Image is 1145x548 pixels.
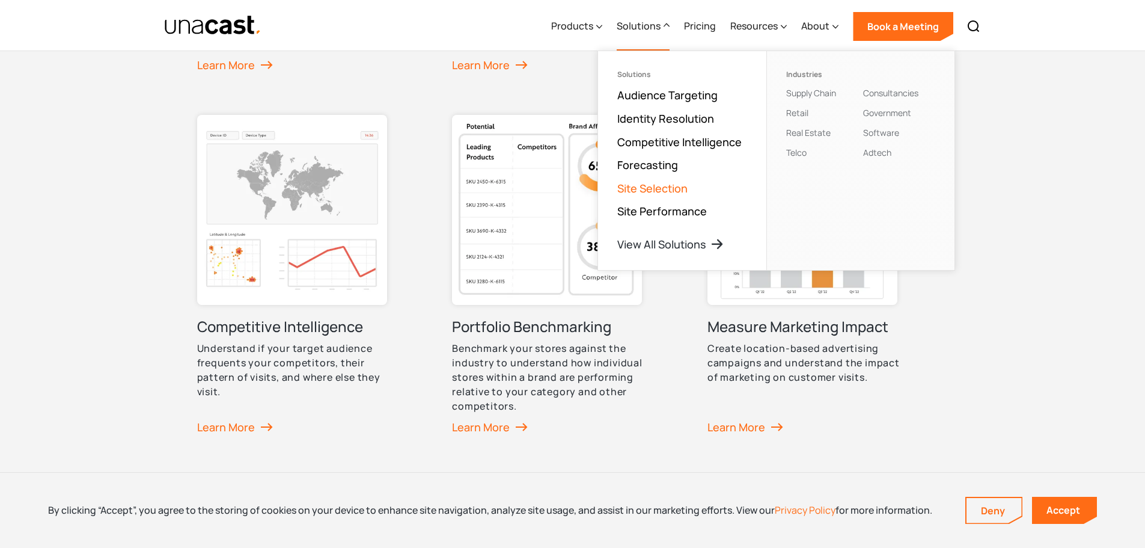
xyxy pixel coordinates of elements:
[730,2,787,51] div: Resources
[786,127,831,138] a: Real Estate
[452,115,642,305] img: illustration with Potential and Brand Affinity graphs
[786,87,836,99] a: Supply Chain
[452,317,611,336] h3: Portfolio Benchmarking
[617,204,707,218] a: Site Performance
[551,2,602,51] div: Products
[684,2,716,51] a: Pricing
[617,135,742,149] a: Competitive Intelligence
[707,317,888,336] h3: Measure Marketing Impact
[617,70,747,79] div: Solutions
[707,341,906,384] p: Create location-based advertising campaigns and understand the impact of marketing on customer vi...
[597,51,955,271] nav: Solutions
[730,19,778,33] div: Resources
[197,115,387,305] img: Competitive Intelligence illustration
[197,341,395,399] p: Understand if your target audience frequents your competitors, their pattern of visits, and where...
[801,2,838,51] div: About
[617,88,718,102] a: Audience Targeting
[617,158,678,172] a: Forecasting
[197,418,273,436] div: Learn More
[1032,497,1097,524] a: Accept
[164,15,262,36] a: home
[197,56,273,74] div: Learn More
[617,181,688,195] a: Site Selection
[786,107,808,119] a: Retail
[551,19,593,33] div: Products
[863,87,918,99] a: Consultancies
[164,15,262,36] img: Unacast text logo
[452,115,650,455] a: illustration with Potential and Brand Affinity graphsPortfolio BenchmarkingBenchmark your stores ...
[197,317,363,336] h3: Competitive Intelligence
[863,127,899,138] a: Software
[617,237,724,251] a: View All Solutions
[707,115,906,455] a: illustration with Capture Rate and Return Rate graphsMeasure Marketing ImpactCreate location-base...
[452,56,528,74] div: Learn More
[775,503,835,517] a: Privacy Policy
[786,70,858,79] div: Industries
[617,2,670,51] div: Solutions
[966,498,1022,523] a: Deny
[786,147,807,158] a: Telco
[617,111,714,126] a: Identity Resolution
[48,503,932,517] div: By clicking “Accept”, you agree to the storing of cookies on your device to enhance site navigati...
[863,107,911,119] a: Government
[863,147,891,158] a: Adtech
[801,19,829,33] div: About
[853,12,953,41] a: Book a Meeting
[707,418,783,436] div: Learn More
[197,115,395,455] a: Competitive Intelligence illustrationCompetitive IntelligenceUnderstand if your target audience f...
[617,19,661,33] div: Solutions
[966,19,981,34] img: Search icon
[452,418,528,436] div: Learn More
[452,341,650,413] p: Benchmark your stores against the industry to understand how individual stores within a brand are...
